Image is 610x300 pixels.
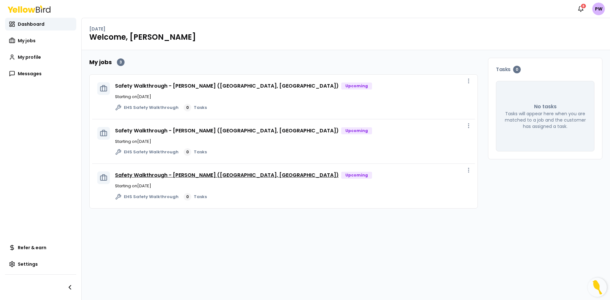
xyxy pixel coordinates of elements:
[184,104,191,111] div: 0
[184,104,207,111] a: 0Tasks
[18,21,44,27] span: Dashboard
[124,149,179,155] span: EHS Safety Walkthrough
[580,3,586,9] div: 8
[115,82,339,90] a: Safety Walkthrough - [PERSON_NAME] ([GEOGRAPHIC_DATA], [GEOGRAPHIC_DATA])
[592,3,605,15] span: PW
[18,261,38,267] span: Settings
[18,54,41,60] span: My profile
[588,278,607,297] button: Open Resource Center
[496,66,594,73] h3: Tasks
[115,94,470,100] p: Starting on [DATE]
[115,183,470,189] p: Starting on [DATE]
[184,193,191,201] div: 0
[513,66,521,73] div: 0
[504,110,586,130] p: Tasks will appear here when you are matched to a job and the customer has assigned a task.
[18,37,36,44] span: My jobs
[184,148,207,156] a: 0Tasks
[124,104,179,111] span: EHS Safety Walkthrough
[18,244,46,251] span: Refer & earn
[124,194,179,200] span: EHS Safety Walkthrough
[5,34,76,47] a: My jobs
[341,83,372,90] div: Upcoming
[89,32,602,42] h1: Welcome, [PERSON_NAME]
[5,241,76,254] a: Refer & earn
[5,258,76,270] a: Settings
[5,51,76,63] a: My profile
[184,193,207,201] a: 0Tasks
[534,103,557,110] p: No tasks
[115,127,339,134] a: Safety Walkthrough - [PERSON_NAME] ([GEOGRAPHIC_DATA], [GEOGRAPHIC_DATA])
[89,58,112,67] h2: My jobs
[5,67,76,80] a: Messages
[117,58,125,66] div: 3
[89,26,105,32] p: [DATE]
[574,3,587,15] button: 8
[115,171,339,179] a: Safety Walkthrough - [PERSON_NAME] ([GEOGRAPHIC_DATA], [GEOGRAPHIC_DATA])
[184,148,191,156] div: 0
[18,70,42,77] span: Messages
[341,172,372,179] div: Upcoming
[341,127,372,134] div: Upcoming
[115,138,470,145] p: Starting on [DATE]
[5,18,76,30] a: Dashboard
